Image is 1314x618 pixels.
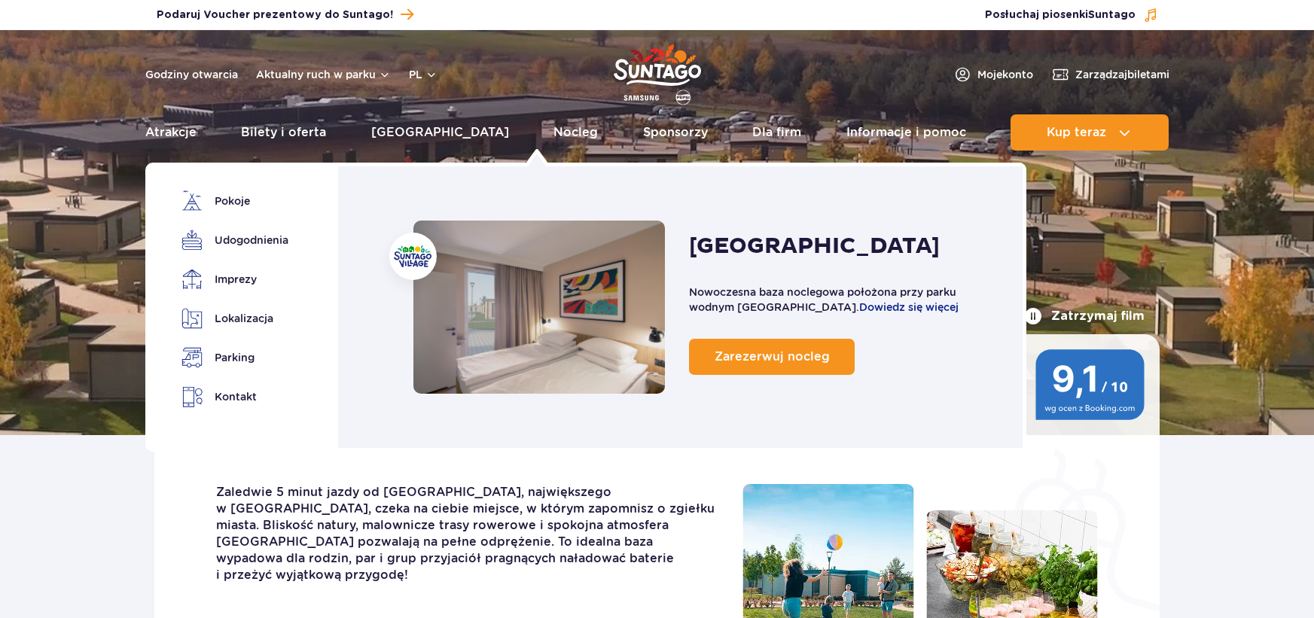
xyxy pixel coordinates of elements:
span: Posłuchaj piosenki [985,8,1136,23]
img: Suntago [394,245,431,267]
a: Atrakcje [145,114,197,151]
a: Zarezerwuj nocleg [689,339,855,375]
a: Nocleg [413,221,666,394]
a: Bilety i oferta [241,114,326,151]
a: [GEOGRAPHIC_DATA] [371,114,509,151]
span: Kup teraz [1047,126,1106,139]
a: Dowiedz się więcej [859,301,959,313]
img: 9,1/10 wg ocen z Booking.com [1035,349,1145,420]
span: Podaruj Voucher prezentowy do Suntago! [157,8,393,23]
a: Dla firm [752,114,801,151]
a: Kontakt [181,386,283,408]
button: Aktualny ruch w parku [256,68,391,81]
button: pl [409,67,437,82]
a: Zarządzajbiletami [1051,65,1169,84]
button: Kup teraz [1011,114,1169,151]
span: Zarządzaj biletami [1075,67,1169,82]
a: Mojekonto [953,65,1033,84]
button: Posłuchaj piosenkiSuntago [985,8,1158,23]
a: Informacje i pomoc [846,114,966,151]
a: Sponsorzy [643,114,708,151]
a: Parking [181,347,283,368]
span: Zarezerwuj nocleg [715,349,830,364]
a: Imprezy [181,269,283,290]
a: Pokoje [181,190,283,212]
a: Godziny otwarcia [145,67,238,82]
button: Zatrzymaj film [1024,307,1145,325]
p: Zaledwie 5 minut jazdy od [GEOGRAPHIC_DATA], największego w [GEOGRAPHIC_DATA], czeka na ciebie mi... [216,484,720,583]
span: Moje konto [977,67,1033,82]
p: Nowoczesna baza noclegowa położona przy parku wodnym [GEOGRAPHIC_DATA]. [689,285,992,315]
a: Podaruj Voucher prezentowy do Suntago! [157,5,413,25]
a: Lokalizacja [181,308,283,329]
h2: [GEOGRAPHIC_DATA] [689,232,940,260]
span: Suntago [1088,10,1136,20]
a: Park of Poland [614,38,701,107]
a: Udogodnienia [181,230,283,251]
a: Nocleg [553,114,598,151]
